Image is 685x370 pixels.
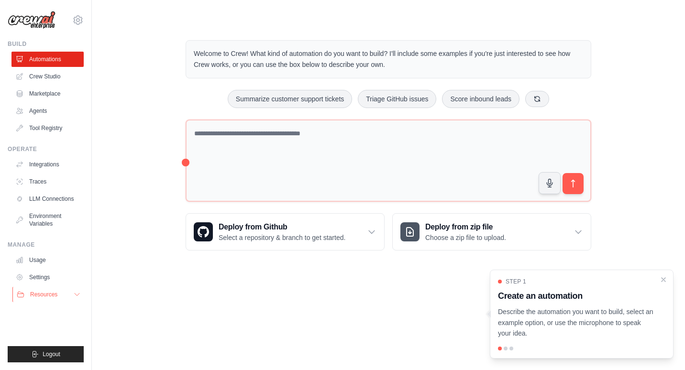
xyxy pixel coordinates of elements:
a: Integrations [11,157,84,172]
span: Resources [30,291,57,298]
div: Build [8,40,84,48]
p: Describe the automation you want to build, select an example option, or use the microphone to spe... [498,306,654,339]
span: Step 1 [506,278,526,285]
button: Logout [8,346,84,362]
iframe: Chat Widget [637,324,685,370]
button: Summarize customer support tickets [228,90,352,108]
span: Logout [43,350,60,358]
a: Traces [11,174,84,189]
h3: Deploy from zip file [425,221,506,233]
p: Select a repository & branch to get started. [219,233,345,242]
p: Welcome to Crew! What kind of automation do you want to build? I'll include some examples if you'... [194,48,583,70]
div: Operate [8,145,84,153]
h3: Create an automation [498,289,654,303]
div: Manage [8,241,84,249]
a: Crew Studio [11,69,84,84]
a: Tool Registry [11,120,84,136]
a: LLM Connections [11,191,84,207]
a: Environment Variables [11,208,84,231]
a: Usage [11,252,84,268]
a: Agents [11,103,84,119]
button: Triage GitHub issues [358,90,436,108]
button: Score inbound leads [442,90,519,108]
p: Choose a zip file to upload. [425,233,506,242]
img: Logo [8,11,55,29]
a: Automations [11,52,84,67]
h3: Deploy from Github [219,221,345,233]
button: Resources [12,287,85,302]
a: Settings [11,270,84,285]
button: Close walkthrough [660,276,667,283]
a: Marketplace [11,86,84,101]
